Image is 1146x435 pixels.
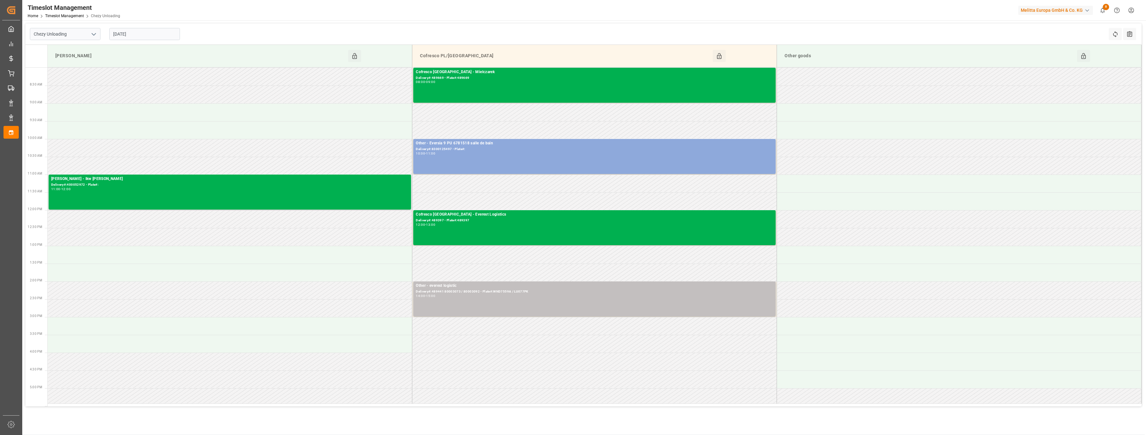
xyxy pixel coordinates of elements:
div: Delivery#:489441 80003073 / 80003092 - Plate#:WND7559A / LU077PK [416,289,773,294]
div: Other goods [782,50,1077,62]
div: 14:00 [416,294,425,297]
div: - [425,294,426,297]
div: Cofresco PL/[GEOGRAPHIC_DATA] [417,50,712,62]
div: 11:00 [51,188,60,190]
div: - [60,188,61,190]
div: 08:00 [416,80,425,83]
div: 10:00 [416,152,425,155]
span: 2:30 PM [30,296,42,300]
span: 1:30 PM [30,261,42,264]
div: [PERSON_NAME] [53,50,348,62]
div: Cofresco [GEOGRAPHIC_DATA] - Mielczarek [416,69,773,75]
input: Type to search/select [30,28,100,40]
span: 9:00 AM [30,100,42,104]
div: Delivery#:489397 - Plate#:489397 [416,218,773,223]
div: [PERSON_NAME] - lkw [PERSON_NAME] [51,176,408,182]
div: 15:00 [426,294,435,297]
span: 4:00 PM [30,350,42,353]
div: Other - Eversia 9 PU 6781518 salle de bain [416,140,773,147]
span: 12:30 PM [28,225,42,229]
button: open menu [89,29,98,39]
span: 1:00 PM [30,243,42,246]
div: - [425,80,426,83]
div: Timeslot Management [28,3,120,12]
span: 12:00 PM [28,207,42,211]
div: 09:00 [426,80,435,83]
button: Help Center [1110,3,1124,17]
span: 3:30 PM [30,332,42,335]
button: show 8 new notifications [1095,3,1110,17]
div: 12:00 [416,223,425,226]
div: Delivery#:489669 - Plate#:489669 [416,75,773,81]
div: Other - everest logistic [416,283,773,289]
div: Delivery#:8300125497 - Plate#: [416,147,773,152]
div: - [425,223,426,226]
span: 10:00 AM [28,136,42,140]
span: 2:00 PM [30,279,42,282]
div: 13:00 [426,223,435,226]
span: 3:00 PM [30,314,42,318]
span: 11:00 AM [28,172,42,175]
div: Cofresco [GEOGRAPHIC_DATA] - Everest Logistics [416,211,773,218]
div: Melitta Europa GmbH & Co. KG [1018,6,1093,15]
span: 4:30 PM [30,368,42,371]
span: 5:00 PM [30,385,42,389]
a: Home [28,14,38,18]
span: 10:30 AM [28,154,42,157]
span: 11:30 AM [28,190,42,193]
span: 8:30 AM [30,83,42,86]
div: 12:00 [61,188,71,190]
div: - [425,152,426,155]
div: Delivery#:400052972 - Plate#: [51,182,408,188]
div: 11:00 [426,152,435,155]
span: 8 [1103,4,1109,10]
a: Timeslot Management [45,14,84,18]
span: 9:30 AM [30,118,42,122]
button: Melitta Europa GmbH & Co. KG [1018,4,1095,16]
input: DD-MM-YYYY [109,28,180,40]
